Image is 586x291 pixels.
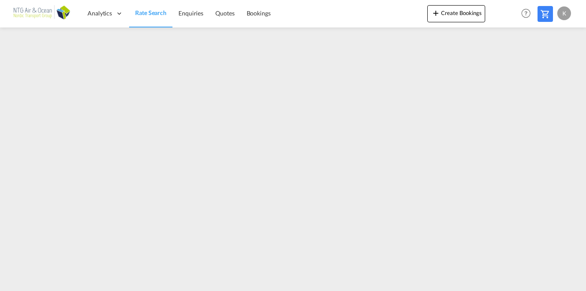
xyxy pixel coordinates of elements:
[178,9,203,17] span: Enquiries
[427,5,485,22] button: icon-plus 400-fgCreate Bookings
[135,9,166,16] span: Rate Search
[557,6,571,20] div: K
[215,9,234,17] span: Quotes
[519,6,533,21] span: Help
[88,9,112,18] span: Analytics
[247,9,271,17] span: Bookings
[519,6,538,21] div: Help
[13,4,71,23] img: af31b1c0b01f11ecbc353f8e72265e29.png
[431,8,441,18] md-icon: icon-plus 400-fg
